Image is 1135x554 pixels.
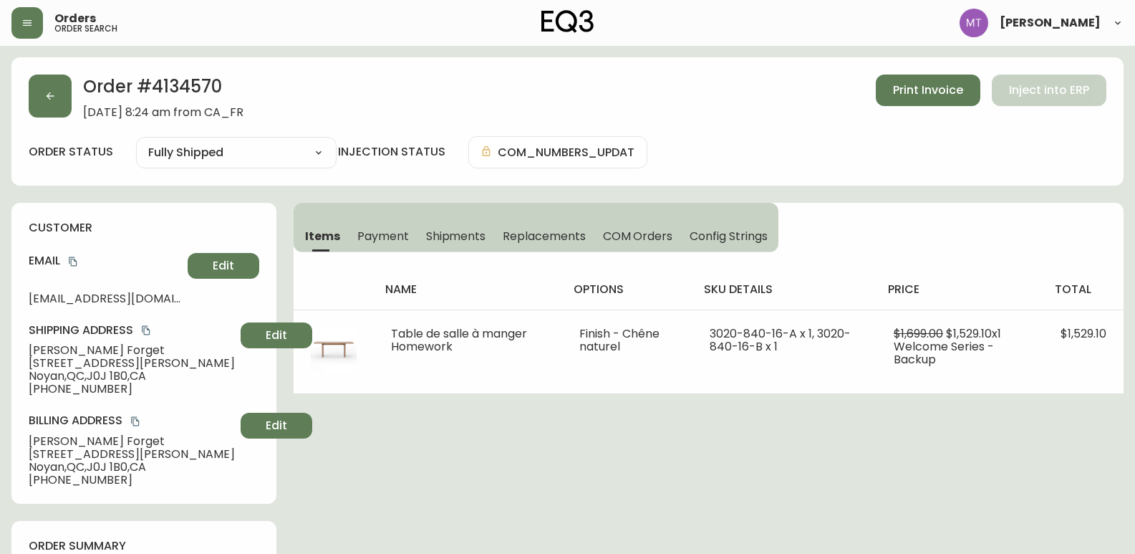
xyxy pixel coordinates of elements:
[385,282,551,297] h4: name
[876,75,980,106] button: Print Invoice
[1061,325,1106,342] span: $1,529.10
[29,435,235,448] span: [PERSON_NAME] Forget
[29,220,259,236] h4: customer
[213,258,234,274] span: Edit
[29,144,113,160] label: order status
[29,323,235,338] h4: Shipping Address
[690,229,767,244] span: Config Strings
[888,282,1032,297] h4: price
[54,13,96,24] span: Orders
[603,229,673,244] span: COM Orders
[29,474,235,487] span: [PHONE_NUMBER]
[266,328,287,343] span: Edit
[29,292,182,305] span: [EMAIL_ADDRESS][DOMAIN_NAME]
[894,338,994,368] span: Welcome Series - Backup
[54,24,117,33] h5: order search
[426,229,486,244] span: Shipments
[357,229,409,244] span: Payment
[188,253,259,279] button: Edit
[541,10,594,33] img: logo
[29,253,182,269] h4: Email
[338,144,445,160] h4: injection status
[128,414,143,429] button: copy
[29,357,235,370] span: [STREET_ADDRESS][PERSON_NAME]
[29,538,259,554] h4: order summary
[83,75,243,106] h2: Order # 4134570
[893,82,963,98] span: Print Invoice
[29,370,235,383] span: Noyan , QC , J0J 1B0 , CA
[139,323,153,338] button: copy
[710,325,851,355] span: 3020-840-16-A x 1, 3020-840-16-B x 1
[946,325,1001,342] span: $1,529.10 x 1
[66,254,80,269] button: copy
[241,413,312,439] button: Edit
[894,325,943,342] span: $1,699.00
[29,461,235,474] span: Noyan , QC , J0J 1B0 , CA
[704,282,865,297] h4: sku details
[305,229,340,244] span: Items
[579,328,675,353] li: Finish - Chêne naturel
[83,106,243,119] span: [DATE] 8:24 am from CA_FR
[503,229,585,244] span: Replacements
[311,328,357,373] img: f101fbe4-354e-412b-9fb1-eb8dd8c9fbadOptional[Homework-Natural-Oak-Dining-Table.jpg].jpg
[29,344,235,357] span: [PERSON_NAME] Forget
[29,413,235,429] h4: Billing Address
[1000,17,1101,29] span: [PERSON_NAME]
[266,418,287,434] span: Edit
[1055,282,1112,297] h4: total
[241,323,312,348] button: Edit
[574,282,681,297] h4: options
[29,383,235,396] span: [PHONE_NUMBER]
[29,448,235,461] span: [STREET_ADDRESS][PERSON_NAME]
[960,9,988,37] img: 397d82b7ede99da91c28605cdd79fceb
[391,325,527,355] span: Table de salle à manger Homework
